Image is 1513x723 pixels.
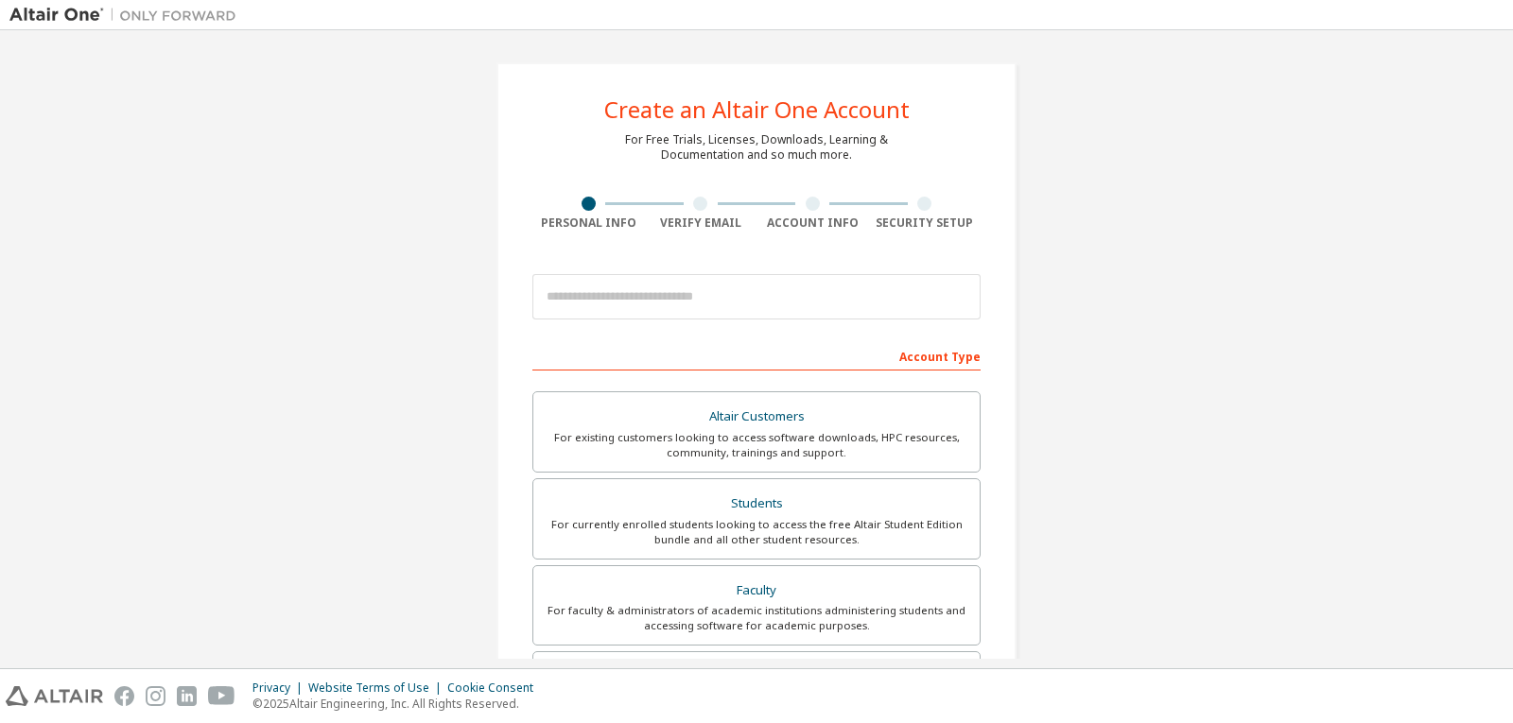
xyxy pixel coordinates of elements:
img: instagram.svg [146,686,165,706]
div: Personal Info [532,215,645,231]
div: Altair Customers [545,404,968,430]
img: altair_logo.svg [6,686,103,706]
div: Account Info [756,215,869,231]
div: For existing customers looking to access software downloads, HPC resources, community, trainings ... [545,430,968,460]
div: Account Type [532,340,981,370]
p: © 2025 Altair Engineering, Inc. All Rights Reserved. [252,696,545,712]
img: youtube.svg [208,686,235,706]
div: Create an Altair One Account [604,98,910,121]
div: Cookie Consent [447,680,545,696]
div: Privacy [252,680,308,696]
div: For Free Trials, Licenses, Downloads, Learning & Documentation and so much more. [625,132,888,163]
div: Security Setup [869,215,982,231]
div: For faculty & administrators of academic institutions administering students and accessing softwa... [545,603,968,633]
div: Website Terms of Use [308,680,447,696]
img: linkedin.svg [177,686,197,706]
div: For currently enrolled students looking to access the free Altair Student Edition bundle and all ... [545,517,968,547]
div: Students [545,491,968,517]
img: facebook.svg [114,686,134,706]
div: Verify Email [645,215,757,231]
img: Altair One [9,6,246,25]
div: Faculty [545,577,968,604]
